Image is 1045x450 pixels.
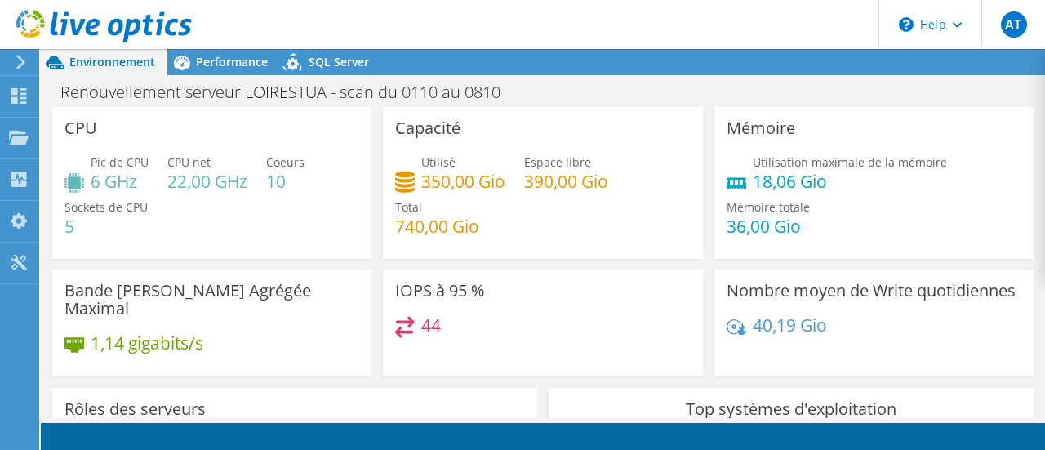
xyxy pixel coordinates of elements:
span: Coeurs [266,154,305,170]
h4: 40,19 Gio [753,316,827,334]
h4: 44 [421,316,441,334]
h4: 22,00 GHz [167,172,247,190]
span: Total [395,199,422,215]
span: Utilisation maximale de la mémoire [753,154,947,170]
span: AT [1001,11,1027,38]
h4: 36,00 Gio [727,217,810,235]
span: Espace libre [524,154,591,170]
span: Sockets de CPU [64,199,148,215]
h1: Renouvellement serveur LOIRESTUA - scan du 0110 au 0810 [53,83,526,101]
h3: Top systèmes d'exploitation [561,400,1021,418]
span: Environnement [69,54,155,69]
h4: 390,00 Gio [524,172,608,190]
h4: 6 GHz [91,172,149,190]
h3: CPU [64,119,97,137]
h3: Capacité [395,119,460,137]
h3: Mémoire [727,119,795,137]
h4: 350,00 Gio [421,172,505,190]
h4: 10 [266,172,305,190]
span: SQL Server [309,54,369,69]
h3: Nombre moyen de Write quotidiennes [727,282,1016,300]
h3: Bande [PERSON_NAME] Agrégée Maximal [64,282,359,318]
span: Mémoire totale [727,199,810,215]
h3: Rôles des serveurs [64,400,206,418]
h4: 5 [64,217,148,235]
span: Performance [196,54,268,69]
svg: \n [899,17,914,32]
h3: IOPS à 95 % [395,282,485,300]
h4: 18,06 Gio [753,172,947,190]
h4: 1,14 gigabits/s [91,334,203,352]
h4: 740,00 Gio [395,217,479,235]
span: CPU net [167,154,211,170]
span: Utilisé [421,154,456,170]
span: Pic de CPU [91,154,149,170]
